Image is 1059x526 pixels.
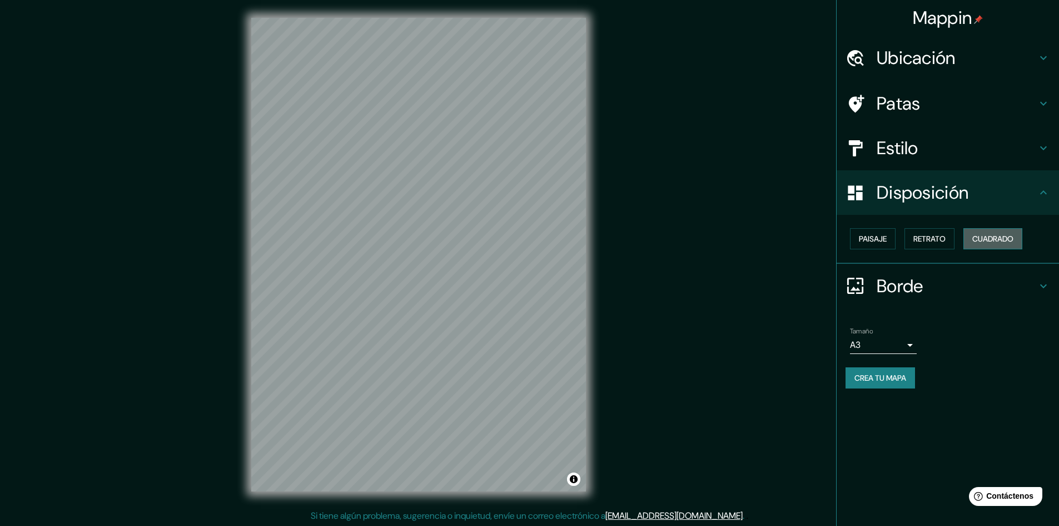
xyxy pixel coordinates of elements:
[746,509,748,522] font: .
[972,234,1013,244] font: Cuadrado
[974,15,983,24] img: pin-icon.png
[744,509,746,522] font: .
[850,228,896,249] button: Paisaje
[859,234,887,244] font: Paisaje
[837,126,1059,170] div: Estilo
[854,373,906,383] font: Crea tu mapa
[311,510,605,522] font: Si tiene algún problema, sugerencia o inquietud, envíe un correo electrónico a
[850,339,861,351] font: A3
[877,181,968,204] font: Disposición
[837,36,1059,80] div: Ubicación
[963,228,1022,249] button: Cuadrado
[850,327,873,336] font: Tamaño
[846,367,915,389] button: Crea tu mapa
[913,6,972,30] font: Mappin
[850,336,917,354] div: A3
[877,136,918,160] font: Estilo
[251,18,586,491] canvas: Mapa
[913,234,946,244] font: Retrato
[904,228,954,249] button: Retrato
[837,264,1059,308] div: Borde
[837,81,1059,126] div: Patas
[605,510,743,522] a: [EMAIL_ADDRESS][DOMAIN_NAME]
[960,483,1047,514] iframe: Lanzador de widgets de ayuda
[877,92,921,115] font: Patas
[743,510,744,522] font: .
[877,46,956,70] font: Ubicación
[837,170,1059,215] div: Disposición
[877,274,923,298] font: Borde
[567,473,580,486] button: Activar o desactivar atribución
